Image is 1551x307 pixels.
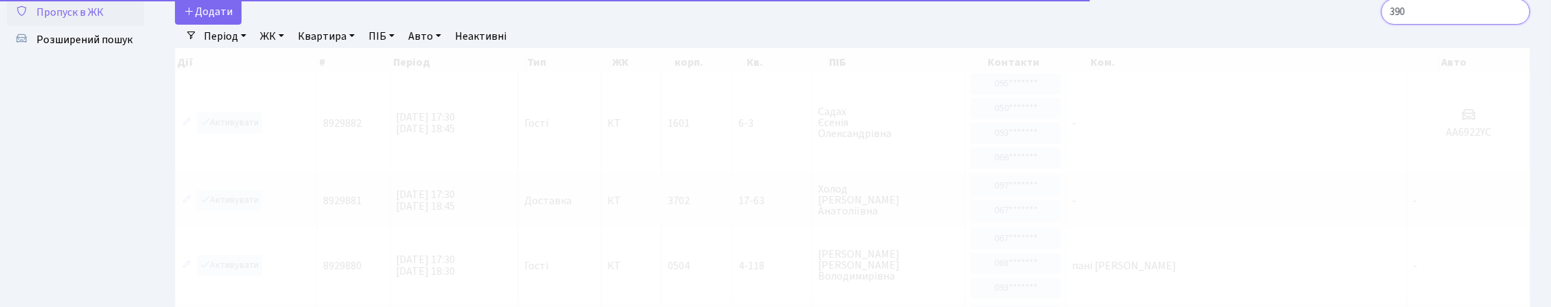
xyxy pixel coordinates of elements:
[403,25,447,48] a: Авто
[198,25,252,48] a: Період
[292,25,360,48] a: Квартира
[36,5,104,20] span: Пропуск в ЖК
[36,32,132,47] span: Розширений пошук
[7,26,144,53] a: Розширений пошук
[255,25,290,48] a: ЖК
[363,25,400,48] a: ПІБ
[450,25,512,48] a: Неактивні
[184,4,233,19] span: Додати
